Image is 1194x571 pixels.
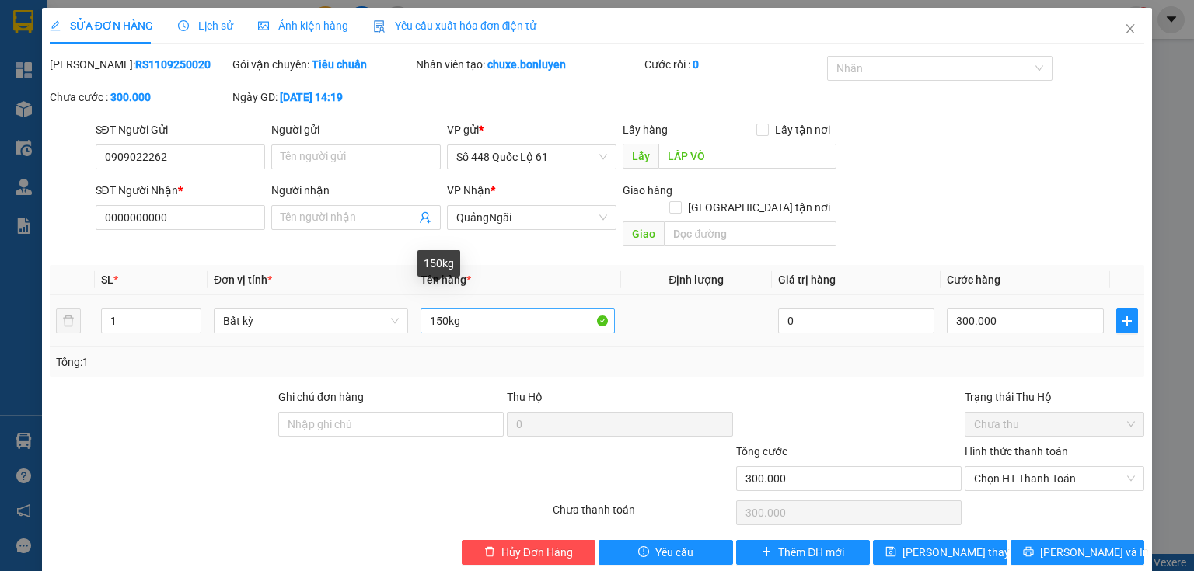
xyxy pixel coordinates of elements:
span: SỬA ĐƠN HÀNG [50,19,153,32]
div: SĐT Người Nhận [96,182,265,199]
span: Lấy hàng [623,124,668,136]
span: exclamation-circle [638,546,649,559]
span: close [1124,23,1136,35]
button: plus [1116,308,1138,333]
div: [PERSON_NAME]: [50,56,229,73]
span: Số 448 Quốc Lộ 61 [456,145,607,169]
b: 300.000 [110,91,151,103]
button: delete [56,308,81,333]
span: plus [1117,315,1137,327]
div: VP gửi [447,121,616,138]
span: plus [761,546,772,559]
b: RS1109250020 [135,58,211,71]
div: Ngày GD: [232,89,412,106]
span: Hủy Đơn Hàng [501,544,573,561]
span: Ảnh kiện hàng [258,19,348,32]
span: [GEOGRAPHIC_DATA] tận nơi [682,199,836,216]
label: Ghi chú đơn hàng [278,391,364,403]
span: Cước hàng [947,273,1000,286]
button: plusThêm ĐH mới [736,540,871,565]
button: save[PERSON_NAME] thay đổi [873,540,1007,565]
span: user-add [419,211,431,224]
div: Người nhận [271,182,441,199]
input: VD: Bàn, Ghế [421,308,615,333]
div: Trạng thái Thu Hộ [965,388,1144,406]
span: Chọn HT Thanh Toán [974,467,1135,490]
span: QuảngNgãi [456,206,607,229]
span: picture [258,20,269,31]
button: exclamation-circleYêu cầu [599,540,733,565]
span: VP Nhận [447,184,491,197]
button: printer[PERSON_NAME] và In [1011,540,1145,565]
span: Yêu cầu xuất hóa đơn điện tử [373,19,537,32]
b: [DATE] 14:19 [280,91,343,103]
button: deleteHủy Đơn Hàng [462,540,596,565]
img: icon [373,20,386,33]
span: Thu Hộ [507,391,543,403]
span: Bất kỳ [223,309,399,333]
b: Tiêu chuẩn [312,58,367,71]
span: Lịch sử [178,19,233,32]
span: Đơn vị tính [214,273,272,286]
div: Người gửi [271,121,441,138]
span: edit [50,20,61,31]
span: delete [484,546,495,559]
div: SĐT Người Gửi [96,121,265,138]
div: Tổng: 1 [56,353,462,371]
b: 0 [693,58,699,71]
span: clock-circle [178,20,189,31]
span: Giao hàng [623,184,672,197]
span: Tổng cước [736,445,787,458]
div: Chưa cước : [50,89,229,106]
span: Yêu cầu [655,544,693,561]
div: Cước rồi : [644,56,824,73]
div: Chưa thanh toán [551,501,734,528]
span: Giá trị hàng [778,273,836,286]
span: Định lượng [669,273,724,286]
b: chuxe.bonluyen [487,58,566,71]
span: SL [101,273,113,286]
label: Hình thức thanh toán [965,445,1068,458]
span: save [885,546,896,559]
span: Chưa thu [974,413,1135,436]
span: [PERSON_NAME] thay đổi [902,544,1027,561]
input: Dọc đường [658,144,836,169]
div: 150kg [417,250,460,277]
input: Ghi chú đơn hàng [278,412,504,437]
span: Giao [623,221,664,246]
input: Dọc đường [664,221,836,246]
button: Close [1108,8,1152,51]
span: Lấy tận nơi [769,121,836,138]
span: [PERSON_NAME] và In [1040,544,1149,561]
span: printer [1023,546,1034,559]
div: Gói vận chuyển: [232,56,412,73]
span: Lấy [623,144,658,169]
span: Thêm ĐH mới [778,544,844,561]
div: Nhân viên tạo: [416,56,641,73]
